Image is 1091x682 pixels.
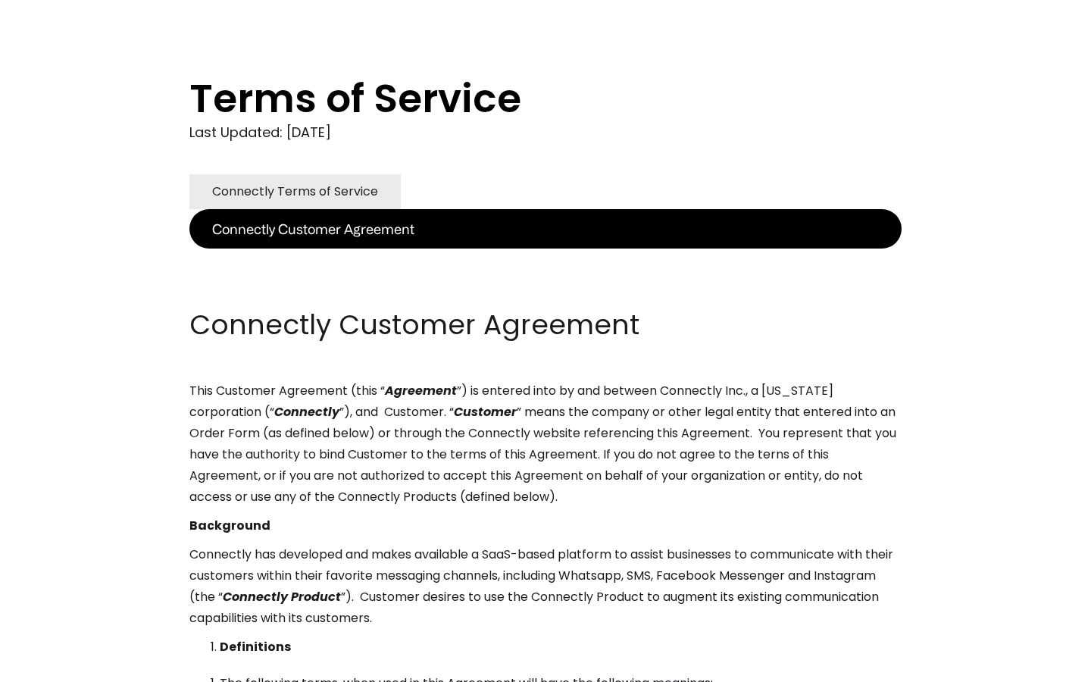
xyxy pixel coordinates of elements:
[454,403,517,421] em: Customer
[220,638,291,655] strong: Definitions
[212,181,378,202] div: Connectly Terms of Service
[189,544,902,629] p: Connectly has developed and makes available a SaaS-based platform to assist businesses to communi...
[274,403,339,421] em: Connectly
[189,517,270,534] strong: Background
[189,121,902,144] div: Last Updated: [DATE]
[189,277,902,299] p: ‍
[189,380,902,508] p: This Customer Agreement (this “ ”) is entered into by and between Connectly Inc., a [US_STATE] co...
[15,654,91,677] aside: Language selected: English
[30,655,91,677] ul: Language list
[212,218,414,239] div: Connectly Customer Agreement
[189,76,841,121] h1: Terms of Service
[223,588,341,605] em: Connectly Product
[189,306,902,344] h2: Connectly Customer Agreement
[189,249,902,270] p: ‍
[385,382,457,399] em: Agreement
